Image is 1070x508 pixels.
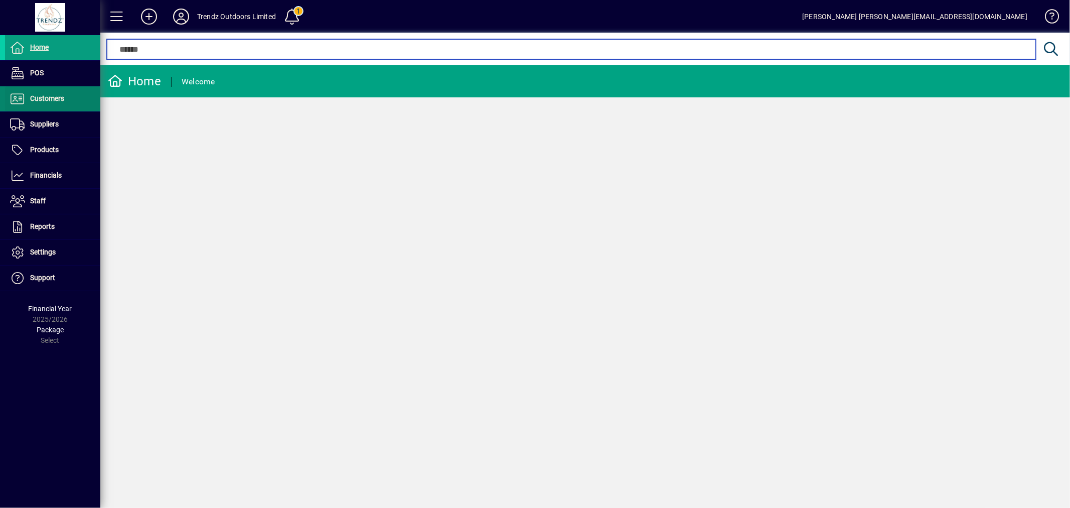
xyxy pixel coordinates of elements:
a: Suppliers [5,112,100,137]
div: [PERSON_NAME] [PERSON_NAME][EMAIL_ADDRESS][DOMAIN_NAME] [802,9,1027,25]
span: Settings [30,248,56,256]
span: POS [30,69,44,77]
a: Financials [5,163,100,188]
button: Profile [165,8,197,26]
div: Trendz Outdoors Limited [197,9,276,25]
a: Support [5,266,100,291]
span: Support [30,274,55,282]
span: Home [30,43,49,51]
a: Knowledge Base [1037,2,1057,35]
span: Products [30,146,59,154]
span: Financials [30,171,62,179]
span: Customers [30,94,64,102]
span: Suppliers [30,120,59,128]
a: POS [5,61,100,86]
a: Products [5,138,100,163]
span: Staff [30,197,46,205]
span: Reports [30,222,55,230]
a: Staff [5,189,100,214]
div: Home [108,73,161,89]
button: Add [133,8,165,26]
a: Reports [5,214,100,239]
span: Financial Year [29,305,72,313]
a: Customers [5,86,100,111]
div: Welcome [182,74,215,90]
a: Settings [5,240,100,265]
span: Package [37,326,64,334]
